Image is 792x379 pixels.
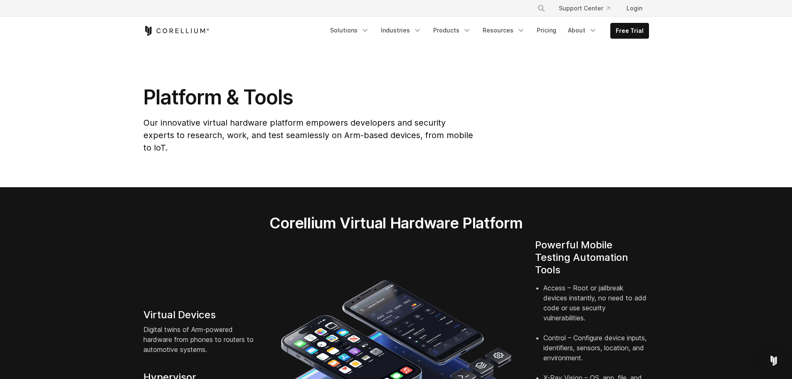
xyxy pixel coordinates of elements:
[143,26,210,36] a: Corellium Home
[527,1,649,16] div: Navigation Menu
[543,283,649,333] li: Access – Root or jailbreak devices instantly, no need to add code or use security vulnerabilities.
[552,1,617,16] a: Support Center
[543,333,649,373] li: Control – Configure device inputs, identifiers, sensors, location, and environment.
[534,1,549,16] button: Search
[764,351,784,371] div: Open Intercom Messenger
[428,23,476,38] a: Products
[611,23,649,38] a: Free Trial
[143,118,473,153] span: Our innovative virtual hardware platform empowers developers and security experts to research, wo...
[535,239,649,276] h4: Powerful Mobile Testing Automation Tools
[532,23,561,38] a: Pricing
[143,85,475,110] h1: Platform & Tools
[478,23,530,38] a: Resources
[376,23,427,38] a: Industries
[143,325,257,354] p: Digital twins of Arm-powered hardware from phones to routers to automotive systems.
[620,1,649,16] a: Login
[143,309,257,321] h4: Virtual Devices
[563,23,602,38] a: About
[325,23,374,38] a: Solutions
[230,214,562,232] h2: Corellium Virtual Hardware Platform
[325,23,649,39] div: Navigation Menu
